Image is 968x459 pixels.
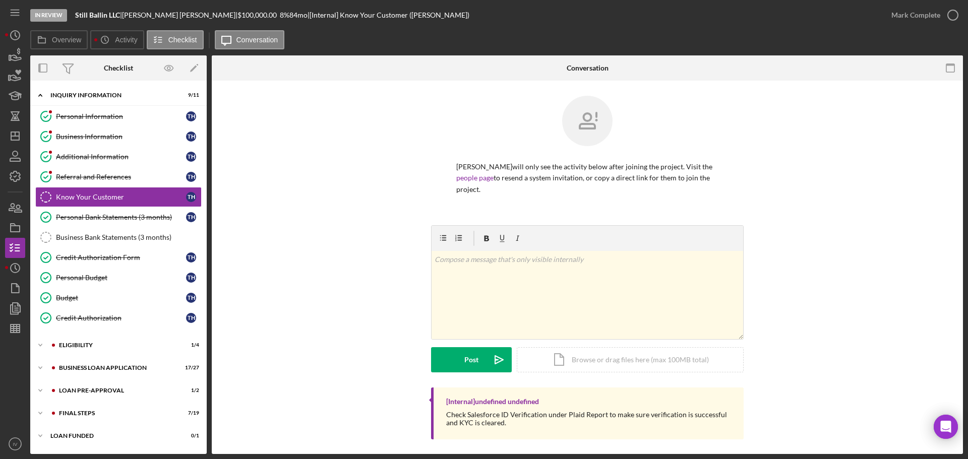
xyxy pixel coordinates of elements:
[280,11,289,19] div: 8 %
[35,106,202,126] a: Personal InformationTH
[181,433,199,439] div: 0 / 1
[30,9,67,22] div: In Review
[181,387,199,394] div: 1 / 2
[35,268,202,288] a: Personal BudgetTH
[186,152,196,162] div: T H
[50,92,174,98] div: INQUIRY INFORMATION
[456,173,494,182] a: people page
[50,433,174,439] div: LOAN FUNDED
[215,30,285,49] button: Conversation
[75,11,120,19] b: Still Ballin LLC
[122,11,237,19] div: [PERSON_NAME] [PERSON_NAME] |
[104,64,133,72] div: Checklist
[90,30,144,49] button: Activity
[75,11,122,19] div: |
[934,415,958,439] div: Open Intercom Messenger
[181,410,199,416] div: 7 / 19
[30,30,88,49] button: Overview
[289,11,308,19] div: 84 mo
[446,411,734,427] div: Check Salesforce ID Verification under Plaid Report to make sure verification is successful and K...
[181,342,199,348] div: 1 / 4
[186,212,196,222] div: T H
[464,347,478,372] div: Post
[35,126,202,147] a: Business InformationTH
[115,36,137,44] label: Activity
[237,11,280,19] div: $100,000.00
[56,112,186,120] div: Personal Information
[186,192,196,202] div: T H
[186,273,196,283] div: T H
[431,347,512,372] button: Post
[35,167,202,187] a: Referral and ReferencesTH
[446,398,539,406] div: [Internal] undefined undefined
[35,207,202,227] a: Personal Bank Statements (3 months)TH
[181,365,199,371] div: 17 / 27
[59,342,174,348] div: ELIGIBILITY
[567,64,609,72] div: Conversation
[35,308,202,328] a: Credit AuthorizationTH
[891,5,940,25] div: Mark Complete
[56,314,186,322] div: Credit Authorization
[456,161,718,195] p: [PERSON_NAME] will only see the activity below after joining the project. Visit the to resend a s...
[56,193,186,201] div: Know Your Customer
[56,213,186,221] div: Personal Bank Statements (3 months)
[186,252,196,263] div: T H
[35,147,202,167] a: Additional InformationTH
[181,92,199,98] div: 9 / 11
[5,434,25,454] button: IV
[168,36,197,44] label: Checklist
[186,313,196,323] div: T H
[35,247,202,268] a: Credit Authorization FormTH
[56,253,186,261] div: Credit Authorization Form
[56,233,201,241] div: Business Bank Statements (3 months)
[59,365,174,371] div: BUSINESS LOAN APPLICATION
[56,294,186,302] div: Budget
[186,172,196,182] div: T H
[147,30,204,49] button: Checklist
[35,227,202,247] a: Business Bank Statements (3 months)
[13,441,18,447] text: IV
[52,36,81,44] label: Overview
[186,132,196,142] div: T H
[59,410,174,416] div: FINAL STEPS
[308,11,469,19] div: | [Internal] Know Your Customer ([PERSON_NAME])
[881,5,963,25] button: Mark Complete
[56,133,186,141] div: Business Information
[236,36,278,44] label: Conversation
[56,173,186,181] div: Referral and References
[186,293,196,303] div: T H
[186,111,196,121] div: T H
[35,187,202,207] a: Know Your CustomerTH
[56,153,186,161] div: Additional Information
[56,274,186,282] div: Personal Budget
[35,288,202,308] a: BudgetTH
[59,387,174,394] div: LOAN PRE-APPROVAL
